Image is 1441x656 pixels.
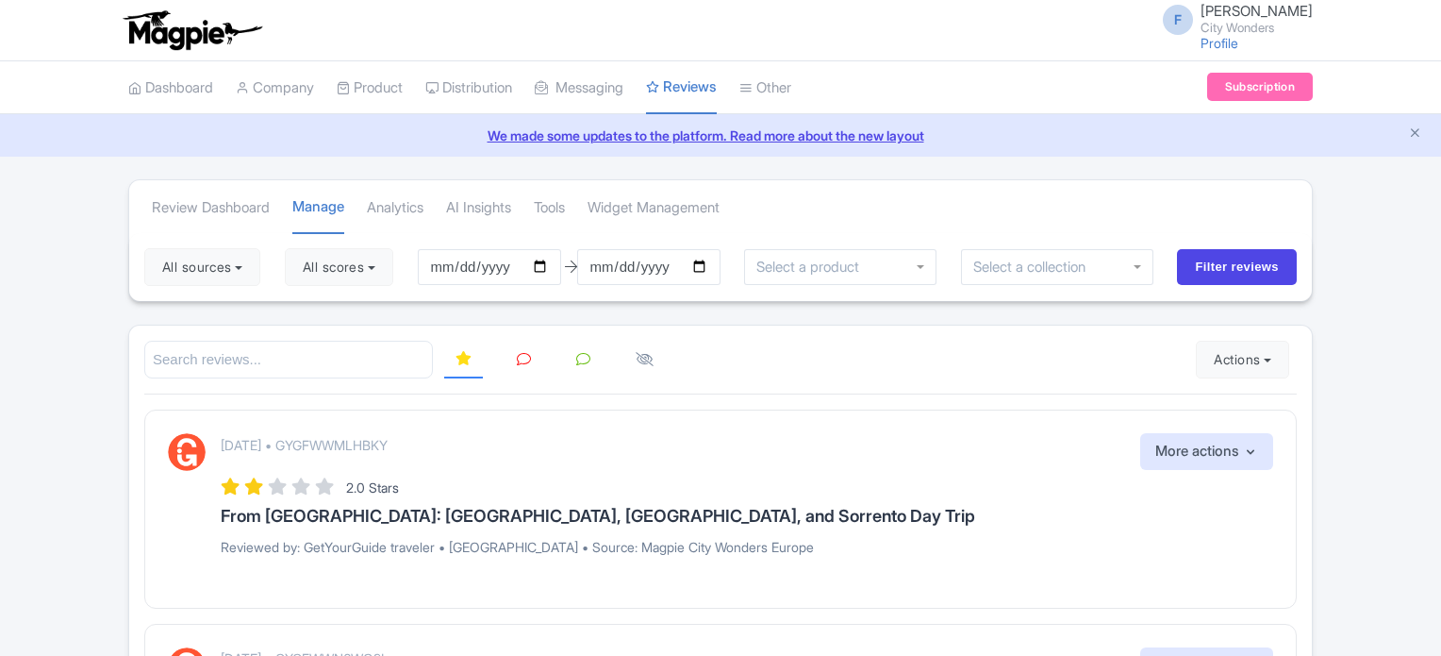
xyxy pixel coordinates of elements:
[756,259,861,276] input: Select a product
[1163,5,1193,35] span: F
[367,182,423,234] a: Analytics
[128,62,213,114] a: Dashboard
[11,126,1430,145] a: We made some updates to the platform. Read more about the new layout
[1201,35,1238,51] a: Profile
[534,182,565,234] a: Tools
[646,61,717,115] a: Reviews
[535,62,623,114] a: Messaging
[221,435,388,455] p: [DATE] • GYGFWWMLHBKY
[425,62,512,114] a: Distribution
[588,182,720,234] a: Widget Management
[1201,22,1313,34] small: City Wonders
[337,62,403,114] a: Product
[144,341,433,379] input: Search reviews...
[221,507,1273,526] h3: From [GEOGRAPHIC_DATA]: [GEOGRAPHIC_DATA], [GEOGRAPHIC_DATA], and Sorrento Day Trip
[236,62,314,114] a: Company
[973,259,1089,276] input: Select a collection
[1151,4,1313,34] a: F [PERSON_NAME] City Wonders
[152,182,270,234] a: Review Dashboard
[285,248,393,286] button: All scores
[739,62,791,114] a: Other
[119,9,265,51] img: logo-ab69f6fb50320c5b225c76a69d11143b.png
[292,181,344,235] a: Manage
[346,479,399,496] span: 2.0 Stars
[1196,341,1289,378] button: Actions
[1177,249,1297,285] input: Filter reviews
[446,182,511,234] a: AI Insights
[168,433,206,471] img: GetYourGuide Logo
[144,248,260,286] button: All sources
[1201,2,1313,20] span: [PERSON_NAME]
[1207,73,1313,101] a: Subscription
[221,537,1273,557] p: Reviewed by: GetYourGuide traveler • [GEOGRAPHIC_DATA] • Source: Magpie City Wonders Europe
[1140,433,1273,470] button: More actions
[1408,124,1422,145] button: Close announcement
